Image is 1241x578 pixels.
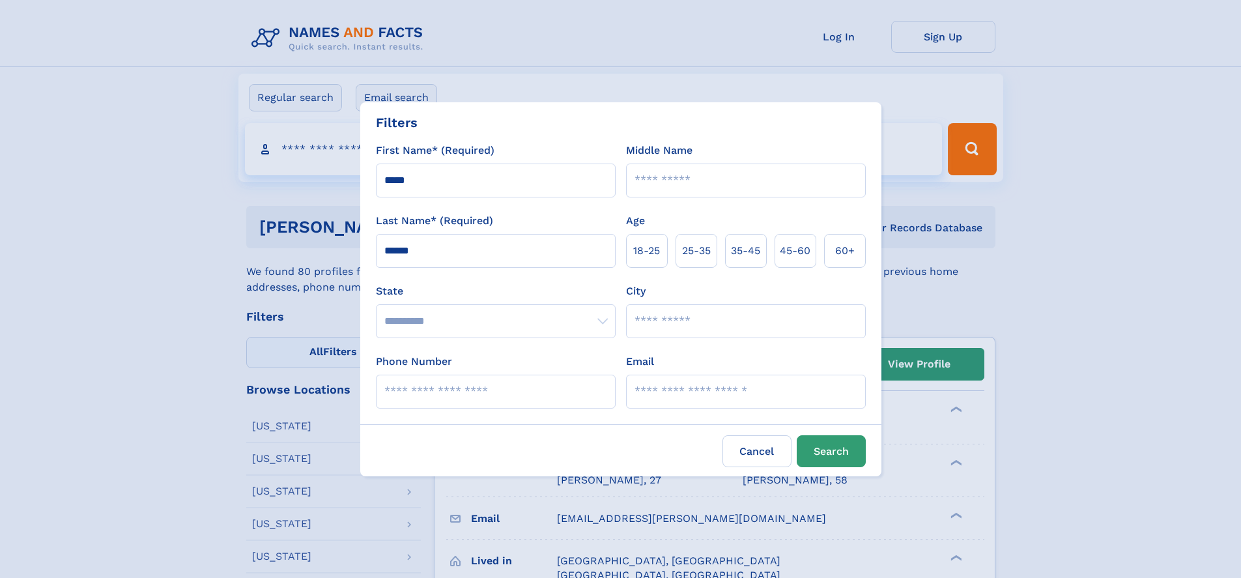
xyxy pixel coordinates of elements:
span: 45‑60 [780,243,810,259]
label: Last Name* (Required) [376,213,493,229]
span: 18‑25 [633,243,660,259]
div: Filters [376,113,418,132]
span: 25‑35 [682,243,711,259]
button: Search [797,435,866,467]
label: Age [626,213,645,229]
label: First Name* (Required) [376,143,494,158]
span: 60+ [835,243,855,259]
label: Email [626,354,654,369]
label: City [626,283,646,299]
label: Phone Number [376,354,452,369]
label: State [376,283,616,299]
span: 35‑45 [731,243,760,259]
label: Middle Name [626,143,692,158]
label: Cancel [722,435,792,467]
